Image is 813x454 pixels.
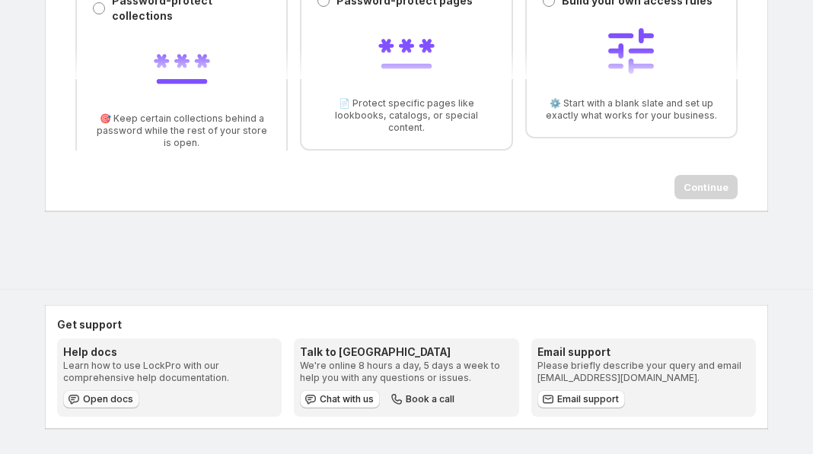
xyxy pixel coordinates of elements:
span: Chat with us [320,393,374,405]
span: Open docs [83,393,133,405]
p: Learn how to use LockPro with our comprehensive help documentation. [63,360,276,384]
button: Chat with us [300,390,380,408]
h3: Help docs [63,344,276,360]
img: Build your own access rules [601,21,662,81]
a: Email support [537,390,625,408]
h2: Get support [57,317,756,332]
p: Please briefly describe your query and email [EMAIL_ADDRESS][DOMAIN_NAME]. [537,360,750,384]
button: Book a call [386,390,461,408]
img: Password-protect collections [151,36,212,97]
a: Open docs [63,390,139,408]
h3: Talk to [GEOGRAPHIC_DATA] [300,344,512,360]
span: 🎯 Keep certain collections behind a password while the rest of your store is open. [92,113,271,149]
p: We're online 8 hours a day, 5 days a week to help you with any questions or issues. [300,360,512,384]
img: Password-protect pages [376,21,437,81]
span: Book a call [406,393,454,405]
span: 📄 Protect specific pages like lookbooks, catalogs, or special content. [317,97,496,134]
h3: Email support [537,344,750,360]
span: Email support [557,393,619,405]
span: ⚙️ Start with a blank slate and set up exactly what works for your business. [542,97,721,122]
